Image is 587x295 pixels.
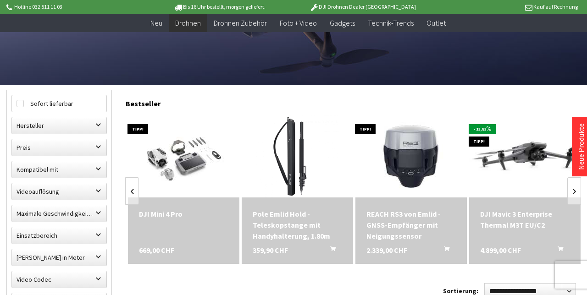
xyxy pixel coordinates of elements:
[253,208,342,241] div: Pole Emlid Hold - Teleskopstange mit Handyhalterung, 1.80m
[126,90,581,113] div: Bestseller
[12,271,106,288] label: Video Codec
[12,249,106,266] label: Maximale Flughöhe in Meter
[370,115,452,197] img: REACH RS3 von Emlid - GNSS-Empfänger mit Neigungssensor
[12,227,106,244] label: Einsatzbereich
[433,245,455,257] button: In den Warenkorb
[12,139,106,156] label: Preis
[323,14,361,33] a: Gadgets
[480,245,521,256] span: 4.899,00 CHF
[366,208,456,241] div: REACH RS3 von Emlid - GNSS-Empfänger mit Neigungssensor
[480,208,570,230] a: DJI Mavic 3 Enterprise Thermal M3T EU/C2 4.899,00 CHF In den Warenkorb
[139,245,174,256] span: 669,00 CHF
[132,115,235,197] img: DJI Mini 4 Pro
[214,18,267,27] span: Drohnen Zubehör
[12,95,106,112] label: Sofort lieferbar
[256,115,338,197] img: Pole Emlid Hold - Teleskopstange mit Handyhalterung, 1.80m
[469,121,581,191] img: DJI Mavic 3 Enterprise Thermal M3T EU/C2
[12,183,106,200] label: Videoauflösung
[175,18,201,27] span: Drohnen
[12,205,106,222] label: Maximale Geschwindigkeit in km/h
[366,208,456,241] a: REACH RS3 von Emlid - GNSS-Empfänger mit Neigungssensor 2.339,00 CHF In den Warenkorb
[420,14,452,33] a: Outlet
[144,14,169,33] a: Neu
[434,1,577,12] p: Kauf auf Rechnung
[280,18,317,27] span: Foto + Video
[361,14,420,33] a: Technik-Trends
[207,14,273,33] a: Drohnen Zubehör
[547,245,569,257] button: In den Warenkorb
[291,1,434,12] p: DJI Drohnen Dealer [GEOGRAPHIC_DATA]
[253,245,288,256] span: 359,90 CHF
[5,1,148,12] p: Hotline 032 511 11 03
[169,14,207,33] a: Drohnen
[480,208,570,230] div: DJI Mavic 3 Enterprise Thermal M3T EU/C2
[368,18,414,27] span: Technik-Trends
[426,18,446,27] span: Outlet
[139,208,228,219] a: DJI Mini 4 Pro 669,00 CHF
[139,208,228,219] div: DJI Mini 4 Pro
[148,1,291,12] p: Bis 16 Uhr bestellt, morgen geliefert.
[12,161,106,178] label: Kompatibel mit
[576,123,586,170] a: Neue Produkte
[319,245,341,257] button: In den Warenkorb
[366,245,407,256] span: 2.339,00 CHF
[273,14,323,33] a: Foto + Video
[330,18,355,27] span: Gadgets
[12,117,106,134] label: Hersteller
[253,208,342,241] a: Pole Emlid Hold - Teleskopstange mit Handyhalterung, 1.80m 359,90 CHF In den Warenkorb
[150,18,162,27] span: Neu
